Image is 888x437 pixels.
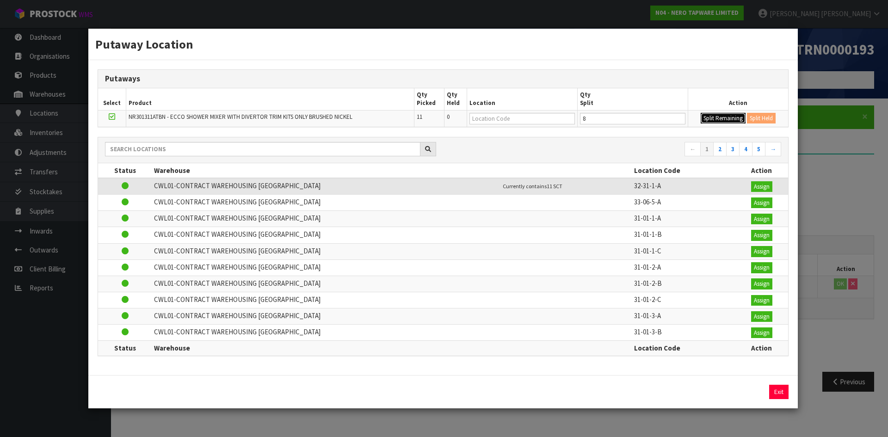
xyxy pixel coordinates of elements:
button: Assign [751,246,772,257]
td: CWL01-CONTRACT WAREHOUSING [GEOGRAPHIC_DATA] [152,259,500,276]
td: 33-06-5-A [632,195,735,211]
td: CWL01-CONTRACT WAREHOUSING [GEOGRAPHIC_DATA] [152,243,500,259]
th: Action [688,88,788,110]
td: CWL01-CONTRACT WAREHOUSING [GEOGRAPHIC_DATA] [152,276,500,292]
th: Product [126,88,414,110]
th: Qty Split [577,88,688,110]
th: Location Code [632,163,735,178]
th: Action [735,341,788,356]
a: 2 [713,142,727,157]
span: NR301311ATBN - ECCO SHOWER MIXER WITH DIVERTOR TRIM KITS ONLY BRUSHED NICKEL [129,113,352,121]
th: Action [735,163,788,178]
td: 32-31-1-A [632,178,735,195]
th: Warehouse [152,163,500,178]
td: 31-01-3-A [632,308,735,325]
button: Assign [751,295,772,306]
td: CWL01-CONTRACT WAREHOUSING [GEOGRAPHIC_DATA] [152,325,500,341]
a: → [765,142,781,157]
button: Assign [751,327,772,339]
th: Status [98,163,152,178]
th: Status [98,341,152,356]
button: Assign [751,181,772,192]
button: Assign [751,262,772,273]
td: 31-01-1-C [632,243,735,259]
a: 4 [739,142,752,157]
td: CWL01-CONTRACT WAREHOUSING [GEOGRAPHIC_DATA] [152,211,500,227]
button: Assign [751,214,772,225]
input: Location Code [469,113,575,124]
td: 31-01-2-B [632,276,735,292]
h3: Putaway Location [95,36,791,53]
span: 0 [447,113,450,121]
button: Assign [751,278,772,289]
td: 31-01-2-A [632,259,735,276]
a: ← [684,142,701,157]
input: Qty Putaway [580,113,685,124]
td: CWL01-CONTRACT WAREHOUSING [GEOGRAPHIC_DATA] [152,178,500,195]
th: Qty Held [444,88,467,110]
button: Assign [751,230,772,241]
th: Location Code [632,341,735,356]
td: 31-01-2-C [632,292,735,308]
button: Split Remaining [701,113,746,124]
td: CWL01-CONTRACT WAREHOUSING [GEOGRAPHIC_DATA] [152,292,500,308]
button: Assign [751,311,772,322]
td: 31-01-1-B [632,227,735,243]
a: 3 [726,142,740,157]
input: Search locations [105,142,420,156]
td: 31-01-3-B [632,325,735,341]
th: Qty Picked [414,88,444,110]
th: Warehouse [152,341,500,356]
th: Location [467,88,578,110]
nav: Page navigation [450,142,781,158]
button: Split Held [747,113,776,124]
button: Exit [769,385,789,400]
a: 5 [752,142,765,157]
span: 11 SCT [547,183,562,190]
th: Select [98,88,126,110]
h3: Putaways [105,74,781,83]
small: Currently contains [503,183,562,190]
a: 1 [700,142,714,157]
button: Assign [751,197,772,209]
td: CWL01-CONTRACT WAREHOUSING [GEOGRAPHIC_DATA] [152,308,500,325]
td: 31-01-1-A [632,211,735,227]
span: 11 [417,113,422,121]
td: CWL01-CONTRACT WAREHOUSING [GEOGRAPHIC_DATA] [152,227,500,243]
td: CWL01-CONTRACT WAREHOUSING [GEOGRAPHIC_DATA] [152,195,500,211]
